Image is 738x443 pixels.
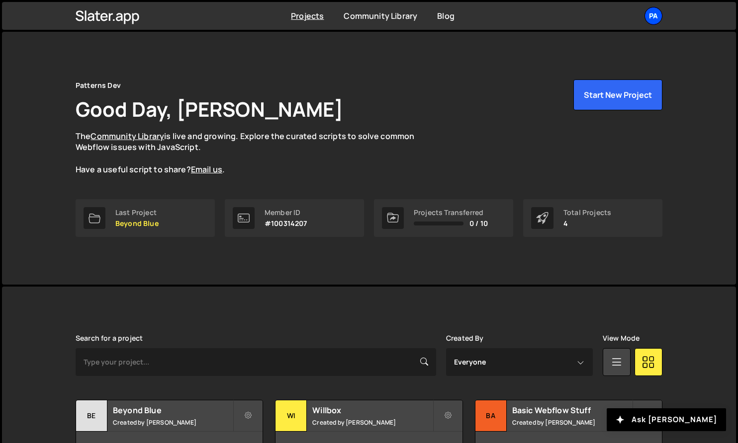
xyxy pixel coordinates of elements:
span: 0 / 10 [469,220,488,227]
label: Search for a project [76,334,143,342]
button: Ask [PERSON_NAME] [607,408,726,431]
p: #100314207 [265,220,307,227]
h2: Basic Webflow Stuff [512,405,632,416]
h2: Beyond Blue [113,405,233,416]
div: Last Project [115,209,159,217]
a: Last Project Beyond Blue [76,199,215,237]
label: View Mode [603,334,640,342]
div: Be [76,400,107,432]
button: Start New Project [573,79,662,110]
a: Email us [191,164,222,175]
label: Created By [446,334,484,342]
div: Ba [475,400,507,432]
div: Projects Transferred [414,209,488,217]
p: The is live and growing. Explore the curated scripts to solve common Webflow issues with JavaScri... [76,131,434,175]
small: Created by [PERSON_NAME] [512,418,632,427]
div: Total Projects [563,209,611,217]
a: Community Library [344,10,417,21]
div: Member ID [265,209,307,217]
a: Projects [291,10,324,21]
a: Blog [437,10,455,21]
small: Created by [PERSON_NAME] [312,418,432,427]
a: Pa [645,7,662,25]
small: Created by [PERSON_NAME] [113,418,233,427]
p: 4 [563,220,611,227]
div: Patterns Dev [76,79,121,91]
div: Wi [276,400,307,432]
input: Type your project... [76,348,436,376]
a: Community Library [91,131,164,142]
h1: Good Day, [PERSON_NAME] [76,95,343,123]
h2: Willbox [312,405,432,416]
p: Beyond Blue [115,220,159,227]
